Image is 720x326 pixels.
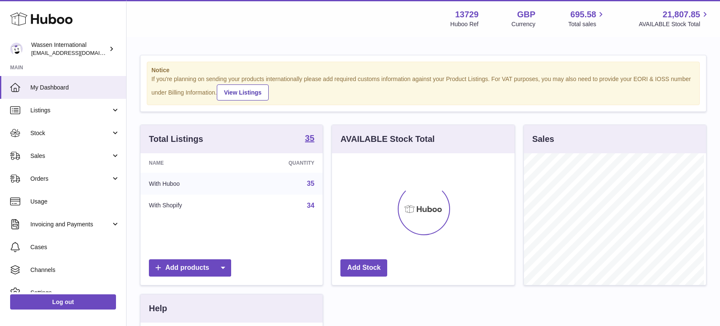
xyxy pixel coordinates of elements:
th: Quantity [239,153,323,173]
div: Currency [512,20,536,28]
span: 695.58 [570,9,596,20]
a: Log out [10,294,116,310]
img: gemma.moses@wassen.com [10,43,23,55]
span: Listings [30,106,111,114]
h3: AVAILABLE Stock Total [340,133,434,145]
a: 35 [305,134,314,144]
td: With Huboo [140,173,239,195]
h3: Total Listings [149,133,203,145]
strong: GBP [517,9,535,20]
span: Total sales [568,20,606,28]
strong: 13729 [455,9,479,20]
h3: Sales [532,133,554,145]
a: View Listings [217,84,269,101]
span: Settings [30,289,120,297]
span: 21,807.85 [663,9,700,20]
div: If you're planning on sending your products internationally please add required customs informati... [151,75,695,101]
a: 21,807.85 AVAILABLE Stock Total [639,9,710,28]
a: 695.58 Total sales [568,9,606,28]
span: AVAILABLE Stock Total [639,20,710,28]
span: Cases [30,243,120,251]
th: Name [140,153,239,173]
a: Add products [149,259,231,277]
span: Channels [30,266,120,274]
span: Usage [30,198,120,206]
span: Invoicing and Payments [30,220,111,228]
span: Sales [30,152,111,160]
div: Huboo Ref [450,20,479,28]
h3: Help [149,303,167,314]
span: My Dashboard [30,84,120,92]
a: 35 [307,180,315,187]
strong: 35 [305,134,314,142]
span: [EMAIL_ADDRESS][DOMAIN_NAME] [31,49,124,56]
td: With Shopify [140,195,239,217]
span: Orders [30,175,111,183]
a: Add Stock [340,259,387,277]
a: 34 [307,202,315,209]
strong: Notice [151,66,695,74]
span: Stock [30,129,111,137]
div: Wassen International [31,41,107,57]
